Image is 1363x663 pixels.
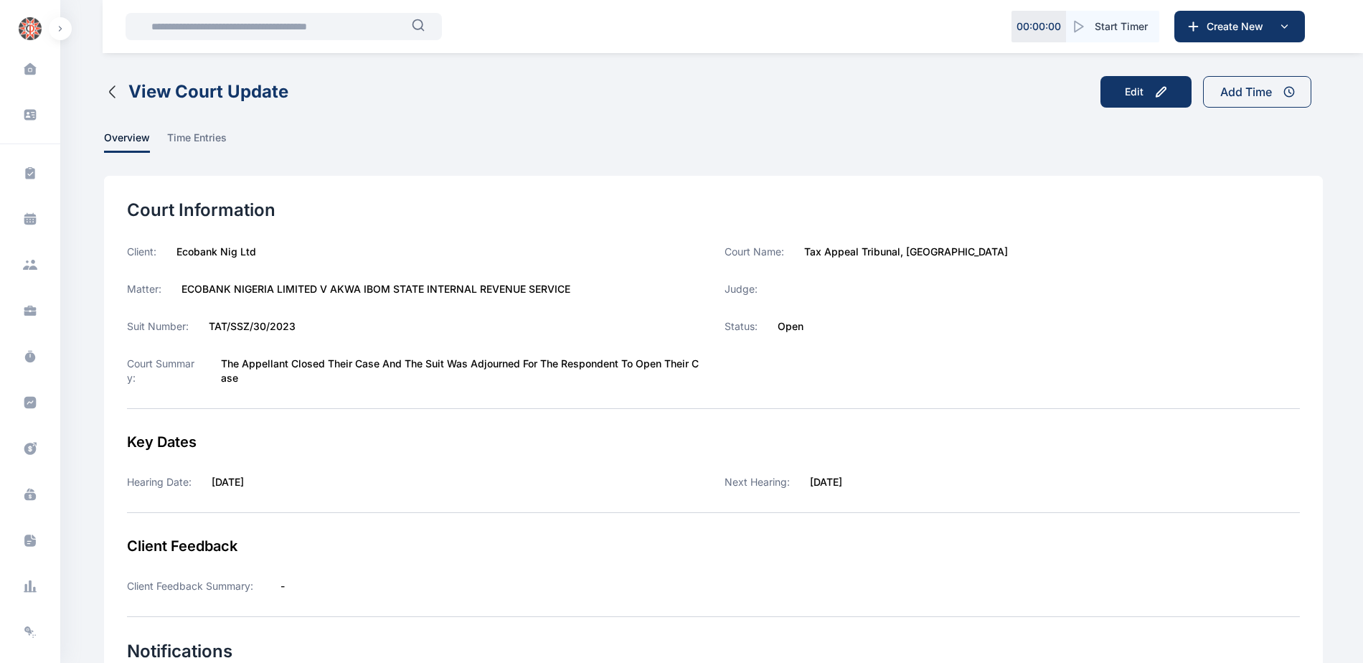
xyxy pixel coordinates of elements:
[725,475,790,489] label: Next Hearing:
[127,199,1300,222] div: Court Information
[127,579,259,593] label: Client Feedback Summary:
[127,432,1300,452] div: Key Dates
[127,536,1300,556] div: Client Feedback
[804,245,1008,259] label: Tax Appeal Tribunal, [GEOGRAPHIC_DATA]
[127,245,156,259] label: Client:
[127,476,192,488] label: Hearing Date:
[176,245,256,259] label: Ecobank Nig Ltd
[212,476,244,488] label: [DATE]
[1203,76,1311,108] button: Add Time
[128,80,288,103] span: View Court Update
[209,319,296,334] label: TAT/SSZ/30/2023
[725,245,784,259] label: Court Name:
[167,131,227,153] span: time entries
[104,80,288,103] button: View Court Update
[1201,19,1275,34] span: Create New
[1066,11,1159,42] button: Start Timer
[1125,85,1143,99] div: Edit
[127,282,161,296] label: Matter:
[725,319,758,334] label: Status:
[104,131,167,153] a: overview
[810,475,842,489] label: [DATE]
[127,319,189,334] label: Suit Number:
[1017,19,1061,34] p: 00 : 00 : 00
[104,131,150,153] span: overview
[778,319,803,334] label: Open
[127,640,1300,663] h2: Notifications
[1174,11,1305,42] button: Create New
[1220,83,1272,100] div: Add Time
[280,580,285,592] label: -
[1095,19,1148,34] span: Start Timer
[181,282,570,296] label: ECOBANK NIGERIA LIMITED V AKWA IBOM STATE INTERNAL REVENUE SERVICE
[221,357,702,385] label: The Appellant closed their case and the suit was adjourned for the Respondent to open their case
[127,357,201,385] label: Court Summary:
[167,131,244,153] a: time entries
[725,282,758,296] label: Judge:
[1100,76,1192,108] button: Edit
